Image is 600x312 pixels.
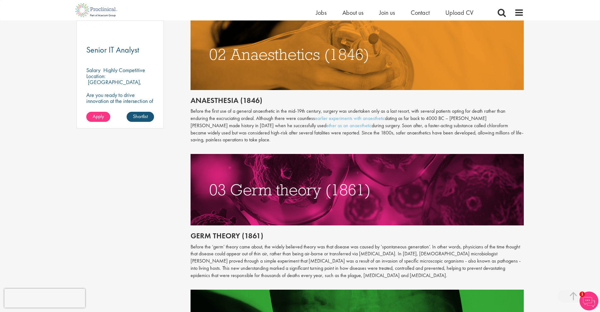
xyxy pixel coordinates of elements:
p: Highly Competitive [103,66,145,74]
a: earlier experiments with anaesthetic [315,115,385,122]
a: Join us [379,9,395,17]
h2: Anaesthesia (1846) [191,96,524,105]
a: Shortlist [127,112,154,122]
p: Before the ‘germ’ theory came about, the widely believed theory was that disease was caused by ‘s... [191,243,524,279]
a: About us [342,9,363,17]
span: Salary [86,66,100,74]
span: 1 [580,292,585,297]
span: Location: [86,72,106,80]
span: Apply [93,113,104,120]
span: Senior IT Analyst [86,44,139,55]
p: Before the first use of a general anaesthetic in the mid-19th century, surgery was undertaken onl... [191,108,524,144]
img: germ theory [191,154,524,225]
a: Contact [411,9,430,17]
a: Senior IT Analyst [86,46,154,54]
p: [GEOGRAPHIC_DATA], [GEOGRAPHIC_DATA] [86,78,141,92]
a: Apply [86,112,110,122]
a: Jobs [316,9,327,17]
a: Upload CV [445,9,473,17]
img: Chatbot [580,292,598,310]
a: ether as an anaesthetic [326,122,372,129]
iframe: reCAPTCHA [4,289,85,308]
p: Are you ready to drive innovation at the intersection of technology and healthcare, transforming ... [86,92,154,128]
h2: Germ theory (1861) [191,232,524,240]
